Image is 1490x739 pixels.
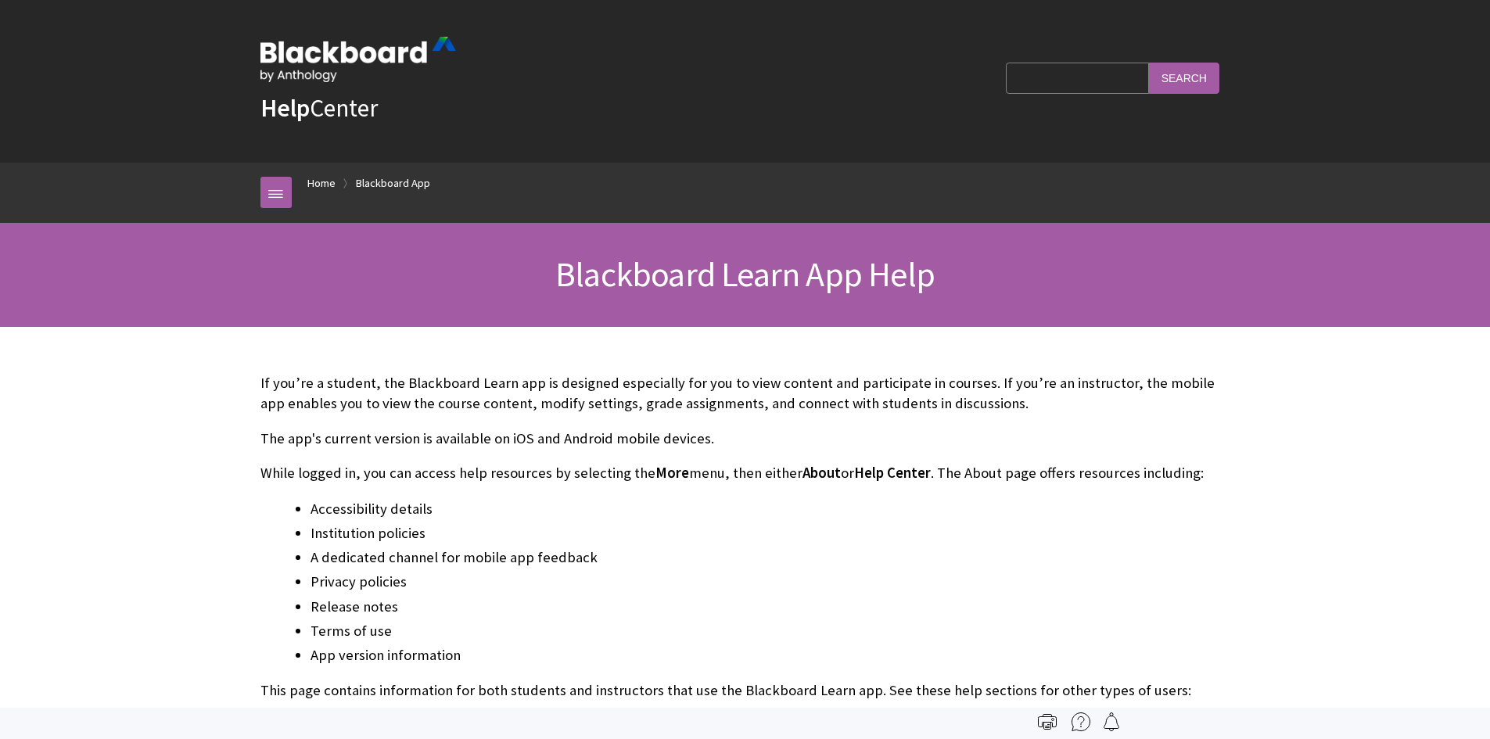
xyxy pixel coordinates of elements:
p: This page contains information for both students and instructors that use the Blackboard Learn ap... [260,680,1230,701]
li: Release notes [311,596,1230,618]
a: Blackboard App [356,174,430,193]
li: Accessibility details [311,498,1230,520]
img: Blackboard by Anthology [260,37,456,82]
input: Search [1149,63,1219,93]
img: Follow this page [1102,712,1121,731]
strong: Help [260,92,310,124]
li: A dedicated channel for mobile app feedback [311,547,1230,569]
a: Home [307,174,336,193]
li: App version information [311,644,1230,666]
p: The app's current version is available on iOS and Android mobile devices. [260,429,1230,449]
li: Terms of use [311,620,1230,642]
img: More help [1072,712,1090,731]
a: HelpCenter [260,92,378,124]
p: While logged in, you can access help resources by selecting the menu, then either or . The About ... [260,463,1230,483]
span: More [655,464,689,482]
p: If you’re a student, the Blackboard Learn app is designed especially for you to view content and ... [260,373,1230,414]
span: Blackboard Learn App Help [555,253,935,296]
img: Print [1038,712,1057,731]
li: Privacy policies [311,571,1230,593]
span: Help Center [854,464,931,482]
li: Institution policies [311,522,1230,544]
span: About [802,464,841,482]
